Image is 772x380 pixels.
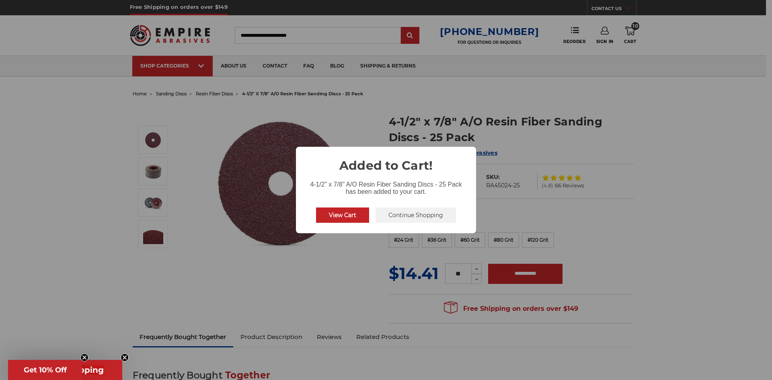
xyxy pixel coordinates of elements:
[316,207,369,223] button: View Cart
[24,366,67,374] span: Get 10% Off
[296,175,476,197] div: 4-1/2" x 7/8" A/O Resin Fiber Sanding Discs - 25 Pack has been added to your cart.
[121,353,129,362] button: Close teaser
[80,353,88,362] button: Close teaser
[376,207,456,223] button: Continue Shopping
[296,147,476,175] h2: Added to Cart!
